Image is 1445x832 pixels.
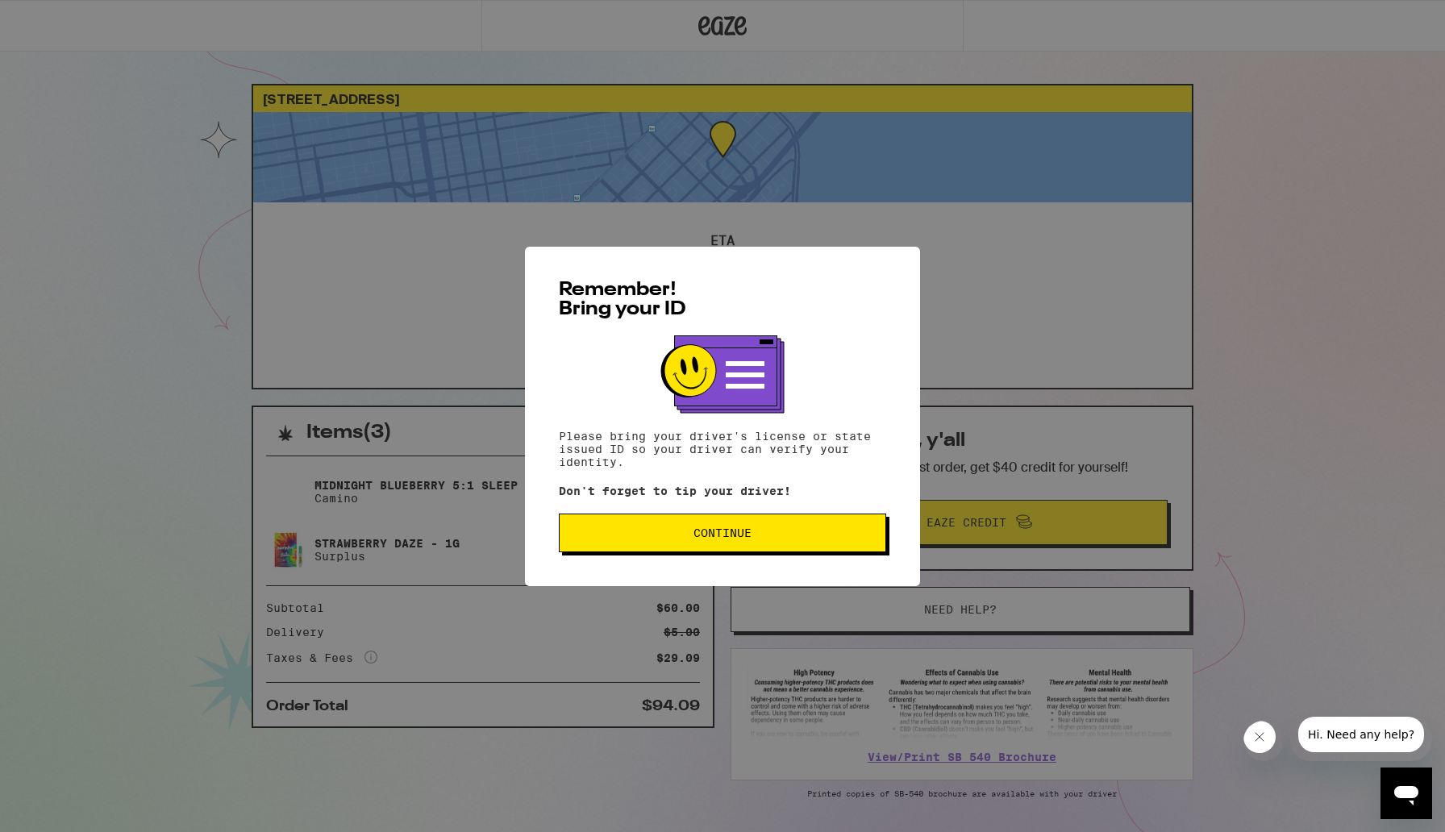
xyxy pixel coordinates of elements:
p: Please bring your driver's license or state issued ID so your driver can verify your identity. [559,430,886,468]
button: Continue [559,514,886,552]
iframe: Message from company [1290,717,1432,761]
iframe: Button to launch messaging window [1380,768,1432,819]
p: Don't forget to tip your driver! [559,485,886,497]
span: Remember! Bring your ID [559,281,686,319]
iframe: Close message [1243,721,1284,761]
span: Continue [693,527,752,539]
